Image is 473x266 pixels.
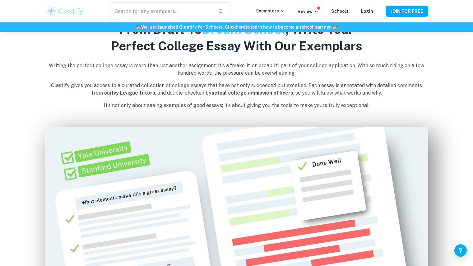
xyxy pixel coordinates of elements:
button: JOIN FOR FREE [386,6,428,17]
span: 🏫 [332,25,337,30]
p: Writing the perfect college essay is more than just another assignment; it's a “make-it-or-break-... [45,62,428,77]
a: Schools [331,9,349,14]
button: Help and Feedback [454,244,467,257]
h6: We just launched Clastify for Schools. Click to learn how to become a school partner. [1,24,472,30]
span: 🏫 [136,25,141,30]
a: Login [361,9,373,14]
b: Ivy League tutors [112,90,155,96]
h2: From Draft To , Write Your Perfect College Essay With Our Exemplars [45,21,428,54]
p: Clastify gives you access to a curated collection of college essays that have not only succeeded ... [45,82,428,97]
p: It’s not only about seeing examples of good essays; it’s about giving you the tools to make yours... [45,102,428,109]
a: here [236,25,245,30]
p: Review [298,8,319,15]
input: Search for any exemplars... [110,2,213,20]
p: Exemplars [256,7,285,14]
img: Clastify logo [45,5,85,17]
b: actual college admission officers [211,90,293,96]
